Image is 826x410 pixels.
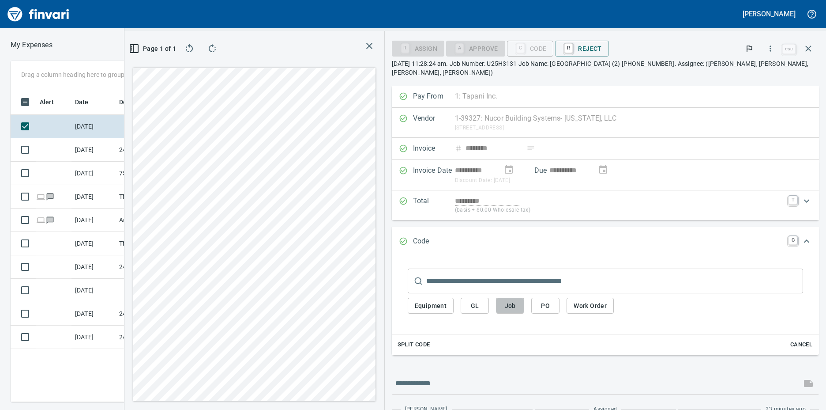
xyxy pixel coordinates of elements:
[562,41,601,56] span: Reject
[740,7,798,21] button: [PERSON_NAME]
[71,115,116,138] td: [DATE]
[392,44,444,52] div: Assign
[788,196,797,205] a: T
[507,44,554,52] div: Code
[567,298,614,314] button: Work Order
[392,190,819,220] div: Expand
[740,39,759,58] button: Flag
[564,43,573,53] a: R
[116,162,195,185] td: 75.024041
[116,185,195,209] td: The Home Depot #[GEOGRAPHIC_DATA]
[71,209,116,232] td: [DATE]
[392,227,819,256] div: Expand
[131,41,175,57] button: Page 1 of 1
[21,70,150,79] p: Drag a column heading here to group the table
[496,298,524,314] button: Job
[36,194,45,199] span: Online transaction
[574,300,607,311] span: Work Order
[743,9,796,19] h5: [PERSON_NAME]
[461,298,489,314] button: GL
[45,217,55,223] span: Has messages
[116,302,195,326] td: 243008
[787,338,815,352] button: Cancel
[71,302,116,326] td: [DATE]
[71,185,116,209] td: [DATE]
[538,300,552,311] span: PO
[395,338,432,352] button: Split Code
[71,326,116,349] td: [DATE]
[415,300,447,311] span: Equipment
[392,256,819,355] div: Expand
[468,300,482,311] span: GL
[71,255,116,279] td: [DATE]
[5,4,71,25] img: Finvari
[75,97,100,107] span: Date
[135,43,172,54] span: Page 1 of 1
[392,59,819,77] p: [DATE] 11:28:24 am. Job Number: U25H3131 Job Name: [GEOGRAPHIC_DATA] (2) [PHONE_NUMBER]. Assignee...
[503,300,517,311] span: Job
[71,138,116,162] td: [DATE]
[413,236,455,247] p: Code
[413,196,455,215] p: Total
[45,194,55,199] span: Has messages
[40,97,54,107] span: Alert
[788,236,797,245] a: C
[75,97,89,107] span: Date
[782,44,796,54] a: esc
[40,97,65,107] span: Alert
[116,209,195,232] td: Amazon Mktplace Pmts [DOMAIN_NAME][URL] WA
[408,298,454,314] button: Equipment
[780,38,819,59] span: Close invoice
[71,162,116,185] td: [DATE]
[761,39,780,58] button: More
[116,326,195,349] td: 243008
[11,40,53,50] nav: breadcrumb
[119,97,152,107] span: Description
[119,97,164,107] span: Description
[446,44,505,52] div: Coding Required
[531,298,559,314] button: PO
[71,232,116,255] td: [DATE]
[71,279,116,302] td: [DATE]
[555,41,608,57] button: RReject
[116,138,195,162] td: 243007
[116,255,195,279] td: 243008
[789,340,813,350] span: Cancel
[11,40,53,50] p: My Expenses
[798,373,819,394] span: This records your message into the invoice and notifies anyone mentioned
[455,206,783,215] p: (basis + $0.00 Wholesale tax)
[36,217,45,223] span: Online transaction
[398,340,430,350] span: Split Code
[116,232,195,255] td: The Home Depot #4738 [GEOGRAPHIC_DATA] [GEOGRAPHIC_DATA]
